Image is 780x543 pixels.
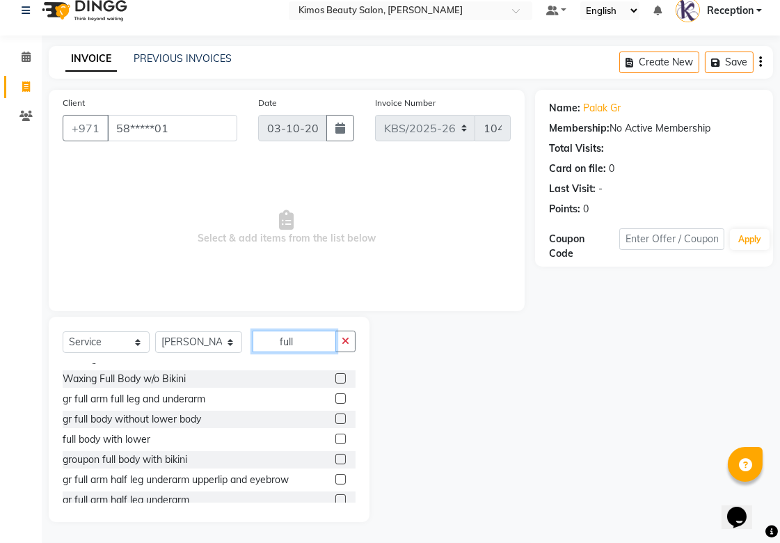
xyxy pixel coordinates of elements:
[583,202,589,217] div: 0
[549,141,604,156] div: Total Visits:
[63,372,186,386] div: Waxing Full Body w/o Bikini
[63,115,109,141] button: +971
[619,228,724,250] input: Enter Offer / Coupon Code
[63,473,289,487] div: gr full arm half leg underarm upperlip and eyebrow
[253,331,336,352] input: Search or Scan
[549,121,610,136] div: Membership:
[722,487,766,529] iframe: chat widget
[549,202,580,217] div: Points:
[549,232,619,261] div: Coupon Code
[583,101,621,116] a: Palak Gr
[63,412,201,427] div: gr full body without lower body
[63,432,150,447] div: full body with lower
[375,97,436,109] label: Invoice Number
[65,47,117,72] a: INVOICE
[63,452,187,467] div: groupon full body with bikini
[549,101,580,116] div: Name:
[707,3,754,18] span: Reception
[63,158,511,297] span: Select & add items from the list below
[730,229,770,250] button: Apply
[258,97,277,109] label: Date
[549,182,596,196] div: Last Visit:
[134,52,232,65] a: PREVIOUS INVOICES
[107,115,237,141] input: Search by Name/Mobile/Email/Code
[63,493,189,507] div: gr full arm half leg underarm
[549,162,606,176] div: Card on file:
[549,121,759,136] div: No Active Membership
[598,182,603,196] div: -
[619,52,699,73] button: Create New
[63,392,205,407] div: gr full arm full leg and underarm
[609,162,614,176] div: 0
[705,52,754,73] button: Save
[63,97,85,109] label: Client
